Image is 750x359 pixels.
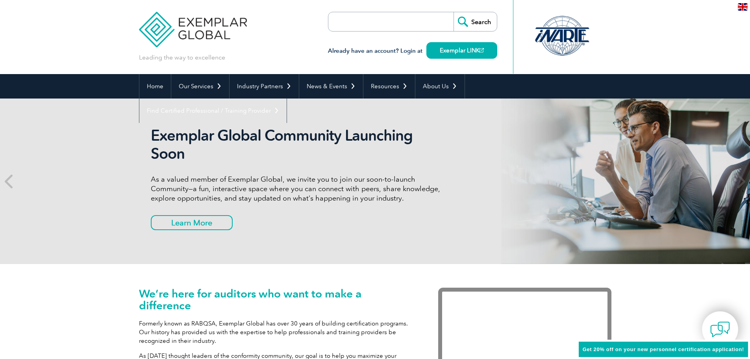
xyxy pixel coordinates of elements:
[426,42,497,59] a: Exemplar LINK
[710,320,730,339] img: contact-chat.png
[139,319,415,345] p: Formerly known as RABQSA, Exemplar Global has over 30 years of building certification programs. O...
[139,74,171,99] a: Home
[139,99,287,123] a: Find Certified Professional / Training Provider
[171,74,229,99] a: Our Services
[363,74,415,99] a: Resources
[480,48,484,52] img: open_square.png
[139,288,415,311] h1: We’re here for auditors who want to make a difference
[328,46,497,56] h3: Already have an account? Login at
[299,74,363,99] a: News & Events
[583,346,744,352] span: Get 20% off on your new personnel certification application!
[139,53,225,62] p: Leading the way to excellence
[151,126,446,163] h2: Exemplar Global Community Launching Soon
[230,74,299,99] a: Industry Partners
[151,175,446,203] p: As a valued member of Exemplar Global, we invite you to join our soon-to-launch Community—a fun, ...
[151,215,233,230] a: Learn More
[454,12,497,31] input: Search
[415,74,465,99] a: About Us
[738,3,748,11] img: en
